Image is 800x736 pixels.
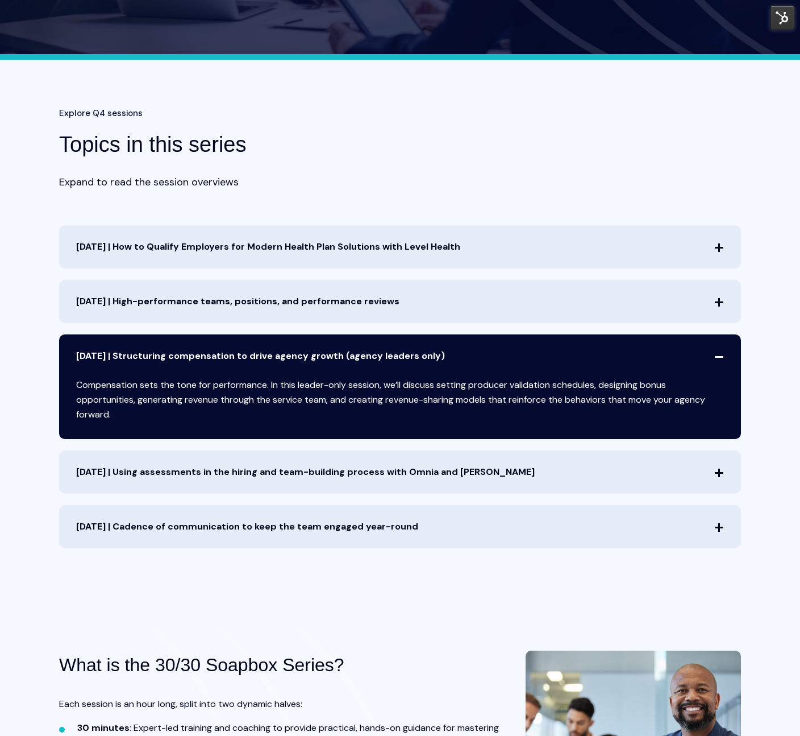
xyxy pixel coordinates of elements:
[59,130,440,159] h2: Topics in this series
[59,651,440,680] h3: What is the 30/30 Soapbox Series?
[59,450,741,494] span: [DATE] | Using assessments in the hiring and team-building process with Omnia and [PERSON_NAME]
[77,722,130,734] strong: 30 minutes
[59,280,741,323] span: [DATE] | High-performance teams, positions, and performance reviews
[59,505,741,548] span: [DATE] | Cadence of communication to keep the team engaged year-round
[59,378,741,439] span: Compensation sets the tone for performance. In this leader-only session, we’ll discuss setting pr...
[59,225,741,268] span: [DATE] | How to Qualify Employers for Modern Health Plan Solutions with Level Health
[59,334,741,378] span: [DATE] | Structuring compensation to drive agency growth (agency leaders only)
[59,105,143,122] span: Explore Q4 sessions
[59,173,239,191] span: Expand to read the session overviews
[770,6,794,30] img: HubSpot Tools Menu Toggle
[59,698,302,710] span: Each session is an hour long, split into two dynamic halves:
